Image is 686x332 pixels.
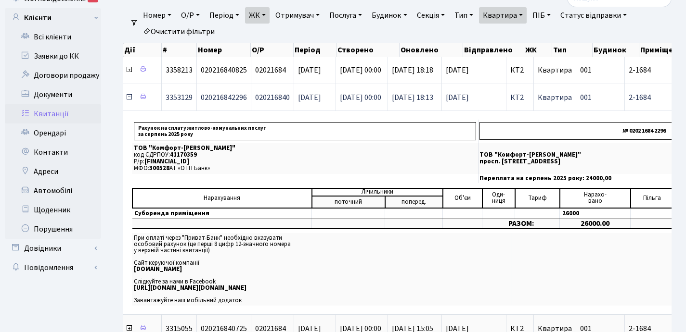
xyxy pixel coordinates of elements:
a: Заявки до КК [5,47,101,66]
p: Р/р: [134,159,476,165]
th: Період [294,43,337,57]
th: Дії [123,43,162,57]
span: 001 [580,92,592,103]
a: Контакти [5,143,101,162]
td: поперед. [385,196,443,208]
td: РАЗОМ: [482,219,560,229]
td: Суборенда приміщення [132,208,312,219]
span: [DATE] 00:00 [340,65,381,75]
th: О/Р [251,43,294,57]
td: Тариф [515,188,560,208]
a: Автомобілі [5,181,101,200]
a: Повідомлення [5,258,101,277]
a: Квартира [479,7,527,24]
span: [DATE] [446,66,502,74]
b: [URL][DOMAIN_NAME][DOMAIN_NAME] [134,283,246,292]
th: Тип [552,43,593,57]
p: ТОВ "Комфорт-[PERSON_NAME]" [134,145,476,151]
a: ПІБ [529,7,555,24]
a: Статус відправки [557,7,631,24]
td: Оди- ниця [482,188,515,208]
a: Секція [413,7,449,24]
span: КТ2 [510,66,530,74]
td: поточний [312,196,385,208]
td: 26000 [560,208,631,219]
a: Орендарі [5,123,101,143]
td: Нарахо- вано [560,188,631,208]
a: Щоденник [5,200,101,220]
td: Лічильники [312,188,443,196]
td: При оплаті через "Приват-Банк" необхідно вказувати особовий рахунок (це перші 8 цифр 12-значного ... [132,233,512,306]
span: 41170359 [170,150,197,159]
th: Створено [337,43,400,57]
a: Будинок [368,7,411,24]
span: 3358213 [166,65,193,75]
span: 2-1684 [629,94,683,101]
td: Об'єм [443,188,482,208]
a: Довідники [5,239,101,258]
span: 001 [580,65,592,75]
a: Договори продажу [5,66,101,85]
td: 26000.00 [560,219,631,229]
a: Порушення [5,220,101,239]
a: Послуга [325,7,366,24]
span: 020216842296 [201,92,247,103]
span: [DATE] [298,92,321,103]
span: [DATE] 18:18 [392,65,433,75]
span: 2-1684 [629,66,683,74]
span: 02021684 [255,65,286,75]
td: Пільга [631,188,673,208]
th: Будинок [593,43,639,57]
span: Квартира [538,65,572,75]
a: О/Р [177,7,204,24]
a: Отримувач [272,7,324,24]
span: [DATE] 00:00 [340,92,381,103]
a: Документи [5,85,101,104]
span: 3353129 [166,92,193,103]
th: # [162,43,197,57]
a: Всі клієнти [5,27,101,47]
span: Квартира [538,92,572,103]
th: Номер [197,43,251,57]
td: Нарахування [132,188,312,208]
b: [DOMAIN_NAME] [134,265,182,273]
span: [FINANCIAL_ID] [144,157,189,166]
p: код ЄДРПОУ: [134,152,476,158]
a: Клієнти [5,8,101,27]
span: [DATE] [446,94,502,101]
a: ЖК [245,7,270,24]
span: КТ2 [510,94,530,101]
a: Тип [451,7,477,24]
a: Номер [139,7,175,24]
a: Очистити фільтри [139,24,219,40]
th: Оновлено [400,43,463,57]
th: ЖК [524,43,552,57]
a: Адреси [5,162,101,181]
a: Квитанції [5,104,101,123]
span: [DATE] 18:13 [392,92,433,103]
p: МФО: АТ «ОТП Банк» [134,165,476,172]
span: 020216840825 [201,65,247,75]
th: Відправлено [463,43,525,57]
span: 020216840 [255,92,290,103]
p: Рахунок на сплату житлово-комунальних послуг за серпень 2025 року [134,122,476,140]
span: [DATE] [298,65,321,75]
span: 300528 [149,164,169,172]
a: Період [206,7,243,24]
